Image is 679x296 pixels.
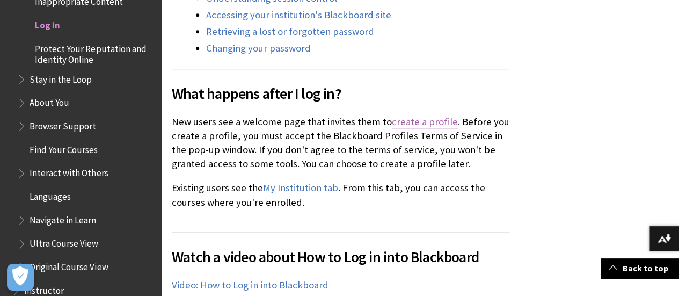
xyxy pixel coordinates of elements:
[392,115,458,128] a: create a profile
[172,246,509,268] span: Watch a video about How to Log in into Blackboard
[35,16,60,31] span: Log in
[30,94,69,109] span: About You
[172,181,509,209] p: Existing users see the . From this tab, you can access the courses where you're enrolled.
[24,281,64,296] span: Instructor
[30,187,71,202] span: Languages
[206,9,391,21] a: Accessing your institution's Blackboard site
[30,235,98,249] span: Ultra Course View
[206,25,374,38] a: Retrieving a lost or forgotten password
[35,40,154,65] span: Protect Your Reputation and Identity Online
[172,279,328,292] a: Video: How to Log in into Blackboard
[206,42,311,55] a: Changing your password
[30,117,96,132] span: Browser Support
[30,211,96,226] span: Navigate in Learn
[30,258,108,272] span: Original Course View
[263,182,338,194] a: My Institution tab
[172,115,509,171] p: New users see a welcome page that invites them to . Before you create a profile, you must accept ...
[30,141,98,155] span: Find Your Courses
[30,164,108,179] span: Interact with Others
[172,82,509,105] span: What happens after I log in?
[7,264,34,291] button: Open Preferences
[601,258,679,278] a: Back to top
[30,70,92,85] span: Stay in the Loop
